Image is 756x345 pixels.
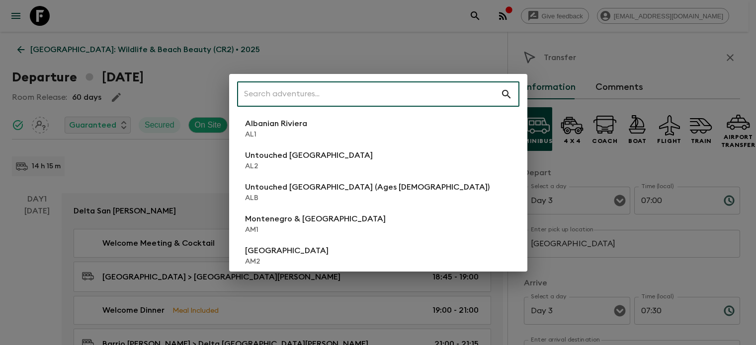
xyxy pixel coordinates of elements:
[245,193,490,203] p: ALB
[245,130,307,139] p: AL1
[245,257,329,267] p: AM2
[237,80,501,108] input: Search adventures...
[245,118,307,130] p: Albanian Riviera
[245,149,373,161] p: Untouched [GEOGRAPHIC_DATA]
[245,245,329,257] p: [GEOGRAPHIC_DATA]
[245,181,490,193] p: Untouched [GEOGRAPHIC_DATA] (Ages [DEMOGRAPHIC_DATA])
[245,225,386,235] p: AM1
[245,213,386,225] p: Montenegro & [GEOGRAPHIC_DATA]
[245,161,373,171] p: AL2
